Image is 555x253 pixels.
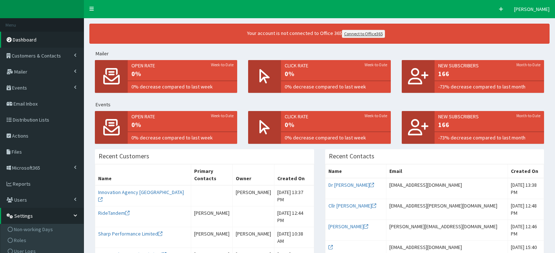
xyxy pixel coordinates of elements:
td: [PERSON_NAME] [191,227,233,248]
span: Settings [14,213,33,219]
a: Innovation Agency [GEOGRAPHIC_DATA] [98,189,184,203]
td: [DATE] 12:44 PM [274,206,314,227]
span: New Subscribers [438,113,540,120]
h3: Recent Contacts [329,153,374,159]
a: [PERSON_NAME] [328,223,368,230]
span: Mailer [14,68,27,75]
a: Roles [2,235,84,246]
th: Email [386,165,508,178]
span: 0% decrease compared to last week [131,134,234,141]
a: Non-working Days [2,224,84,235]
th: Name [95,165,191,186]
h5: Mailer [96,51,550,56]
a: RideTandem [98,210,130,216]
td: [PERSON_NAME] [233,185,274,206]
a: Dr [PERSON_NAME] [328,182,374,188]
span: Customers & Contacts [12,52,61,59]
td: [DATE] 13:38 PM [508,178,544,199]
span: Non-working Days [14,226,53,233]
td: [EMAIL_ADDRESS][PERSON_NAME][DOMAIN_NAME] [386,199,508,220]
small: Month-to-Date [516,113,540,119]
span: Open rate [131,113,234,120]
a: Sharp Performance Limited [98,230,162,237]
th: Created On [274,165,314,186]
span: 166 [438,120,540,130]
span: 0% [285,120,387,130]
td: [PERSON_NAME] [233,227,274,248]
span: Reports [13,181,31,187]
div: Your account is not connected to Office 365 [108,29,524,38]
td: [PERSON_NAME][EMAIL_ADDRESS][DOMAIN_NAME] [386,220,508,241]
td: [DATE] 12:46 PM [508,220,544,241]
span: Microsoft365 [12,165,40,171]
td: [DATE] 12:48 PM [508,199,544,220]
span: Files [12,149,22,155]
small: Month-to-Date [516,62,540,68]
span: Email Inbox [14,100,38,107]
span: 0% decrease compared to last week [285,83,387,90]
span: Open rate [131,62,234,69]
span: Roles [14,237,26,244]
span: 0% decrease compared to last week [285,134,387,141]
th: Primary Contacts [191,165,233,186]
span: 0% decrease compared to last week [131,83,234,90]
span: Dashboard [13,36,36,43]
td: [PERSON_NAME] [191,206,233,227]
h3: Recent Customers [99,153,149,159]
a: Connect to Office365 [342,30,385,38]
span: Actions [12,133,28,139]
span: New Subscribers [438,62,540,69]
small: Week-to-Date [365,113,387,119]
span: Users [14,197,27,203]
small: Week-to-Date [211,113,234,119]
span: 166 [438,69,540,79]
span: [PERSON_NAME] [514,6,550,12]
small: Week-to-Date [365,62,387,68]
th: Name [325,165,386,178]
th: Created On [508,165,544,178]
span: 0% [131,120,234,130]
span: -73% decrease compared to last month [438,134,540,141]
span: Events [12,84,27,91]
td: [EMAIL_ADDRESS][DOMAIN_NAME] [386,178,508,199]
th: Owner [233,165,274,186]
a: Cllr [PERSON_NAME] [328,202,376,209]
span: 0% [131,69,234,79]
small: Week-to-Date [211,62,234,68]
span: Distribution Lists [13,116,49,123]
td: [DATE] 10:38 AM [274,227,314,248]
span: Click rate [285,62,387,69]
span: Click rate [285,113,387,120]
td: [DATE] 13:37 PM [274,185,314,206]
h5: Events [96,102,550,107]
span: 0% [285,69,387,79]
span: -73% decrease compared to last month [438,83,540,90]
